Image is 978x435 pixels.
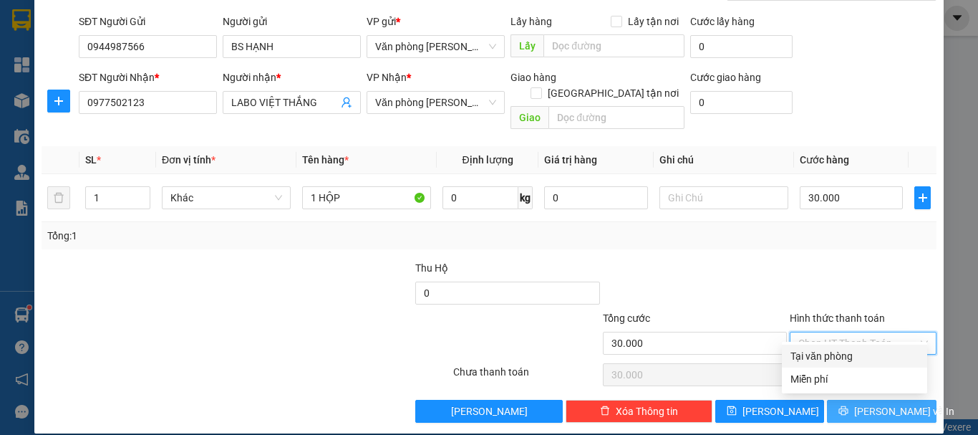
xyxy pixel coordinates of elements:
span: [PERSON_NAME] [451,403,528,419]
span: Lấy tận nơi [622,14,684,29]
span: Thu Hộ [415,262,448,274]
span: Giá trị hàng [544,154,597,166]
div: Người gửi [223,14,361,29]
span: [GEOGRAPHIC_DATA] tận nơi [542,85,684,101]
span: printer [838,406,848,417]
div: SĐT Người Nhận [79,70,217,85]
span: Xóa Thông tin [616,403,678,419]
span: plus [48,95,69,107]
span: Tên hàng [302,154,349,166]
button: save[PERSON_NAME] [715,400,825,423]
span: delete [600,406,610,417]
span: Văn phòng Hồ Chí Minh [375,92,496,113]
input: 0 [544,186,647,209]
div: Tổng: 1 [47,228,379,244]
button: [PERSON_NAME] [415,400,562,423]
span: Tổng cước [603,312,650,324]
button: delete [47,186,70,209]
span: Giao [510,106,548,129]
span: [PERSON_NAME] [742,403,819,419]
div: Người nhận [223,70,361,85]
input: Ghi Chú [659,186,788,209]
div: Miễn phí [790,371,919,387]
label: Cước giao hàng [690,72,761,83]
div: VP gửi [367,14,505,29]
button: printer[PERSON_NAME] và In [827,400,936,423]
button: deleteXóa Thông tin [566,400,712,423]
div: Chưa thanh toán [452,364,601,389]
span: Giao hàng [510,72,556,83]
span: save [727,406,737,417]
button: plus [47,90,70,113]
span: kg [518,186,533,209]
input: Dọc đường [543,34,684,57]
input: Cước giao hàng [690,91,793,114]
span: plus [915,192,930,204]
span: user-add [341,97,352,108]
span: Đơn vị tính [162,154,216,166]
span: SL [85,154,97,166]
span: Khác [170,187,282,209]
div: SĐT Người Gửi [79,14,217,29]
span: Lấy hàng [510,16,552,27]
input: VD: Bàn, Ghế [302,186,431,209]
span: Văn phòng Tắc Vân [375,36,496,57]
div: Tại văn phòng [790,348,919,364]
span: VP Nhận [367,72,407,83]
th: Ghi chú [654,146,794,174]
label: Hình thức thanh toán [790,312,885,324]
span: Cước hàng [800,154,849,166]
span: Lấy [510,34,543,57]
label: Cước lấy hàng [690,16,755,27]
span: Định lượng [462,154,513,166]
span: [PERSON_NAME] và In [854,403,954,419]
input: Dọc đường [548,106,684,129]
input: Cước lấy hàng [690,35,793,58]
button: plus [914,186,931,209]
